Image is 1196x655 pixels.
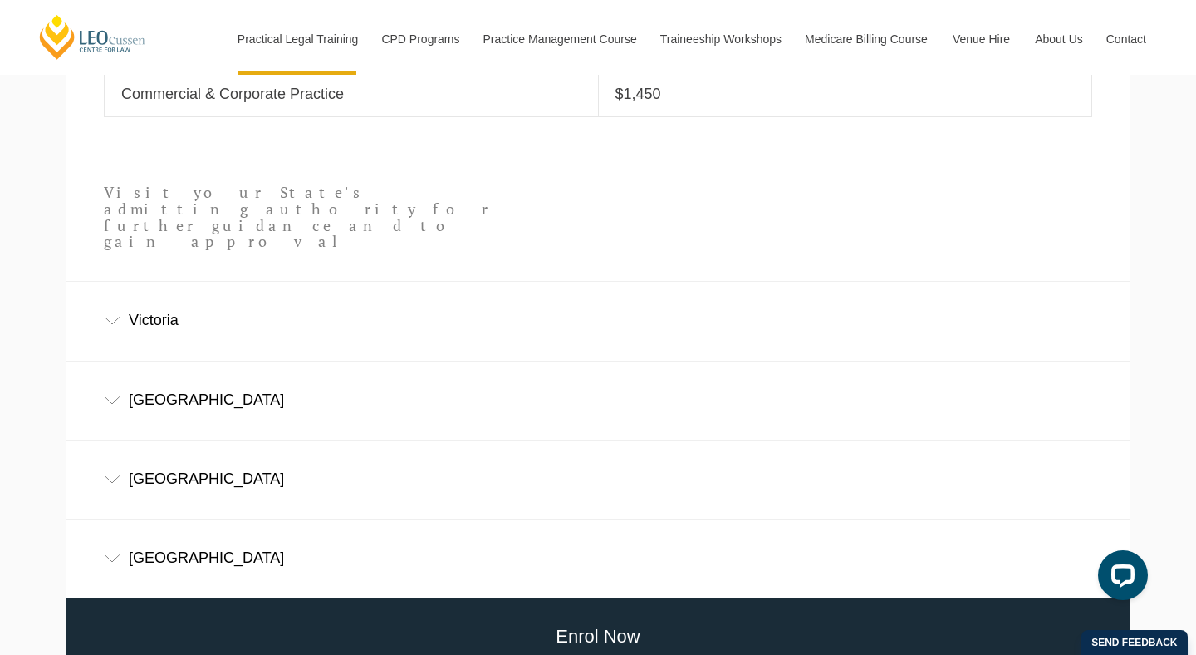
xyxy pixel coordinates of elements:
a: Contact [1094,3,1159,75]
a: Medicare Billing Course [792,3,940,75]
div: [GEOGRAPHIC_DATA] [66,520,1130,597]
p: Commercial & Corporate Practice [121,85,581,104]
a: [PERSON_NAME] Centre for Law [37,13,148,61]
a: Traineeship Workshops [648,3,792,75]
p: $1,450 [615,85,1076,104]
a: About Us [1022,3,1094,75]
div: Victoria [66,282,1130,359]
a: Venue Hire [940,3,1022,75]
iframe: LiveChat chat widget [1085,544,1154,613]
a: Practical Legal Training [225,3,370,75]
div: [GEOGRAPHIC_DATA] [66,362,1130,439]
p: Visit your State's admitting authority for further guidance and to gain approval [104,185,501,250]
a: CPD Programs [369,3,470,75]
a: Practice Management Course [471,3,648,75]
div: [GEOGRAPHIC_DATA] [66,441,1130,518]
